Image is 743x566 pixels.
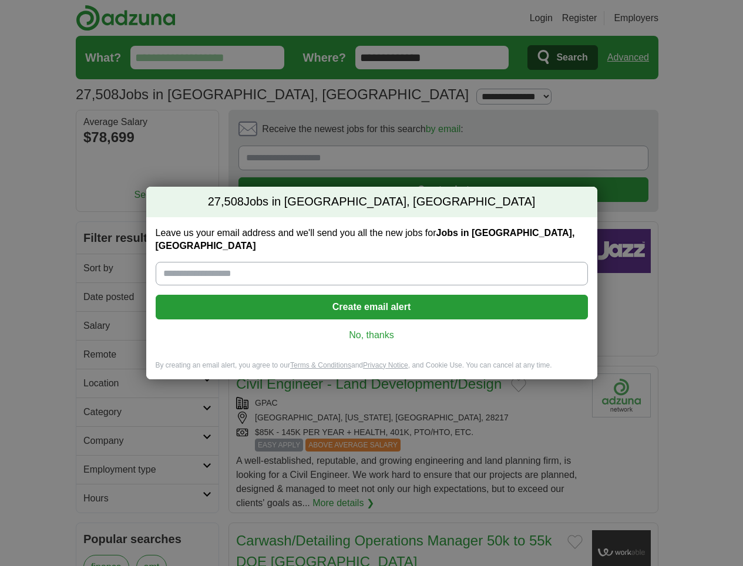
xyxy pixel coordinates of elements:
[156,228,575,251] strong: Jobs in [GEOGRAPHIC_DATA], [GEOGRAPHIC_DATA]
[208,194,244,210] span: 27,508
[146,187,597,217] h2: Jobs in [GEOGRAPHIC_DATA], [GEOGRAPHIC_DATA]
[290,361,351,369] a: Terms & Conditions
[165,329,579,342] a: No, thanks
[156,295,588,319] button: Create email alert
[363,361,408,369] a: Privacy Notice
[146,361,597,380] div: By creating an email alert, you agree to our and , and Cookie Use. You can cancel at any time.
[156,227,588,252] label: Leave us your email address and we'll send you all the new jobs for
